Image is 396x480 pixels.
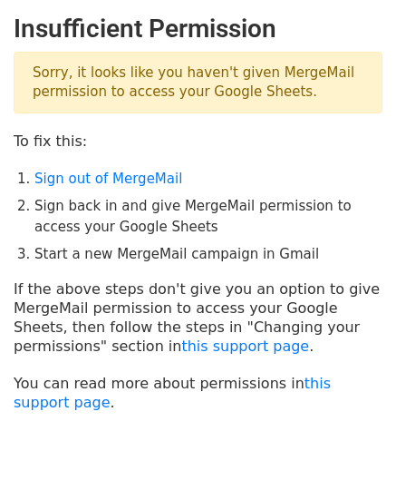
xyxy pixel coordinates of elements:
h2: Insufficient Permission [14,14,382,44]
p: If the above steps don't give you an option to give MergeMail permission to access your Google Sh... [14,279,382,356]
li: Sign back in and give MergeMail permission to access your Google Sheets [34,196,382,237]
p: You can read more about permissions in . [14,374,382,412]
a: this support page [181,338,309,355]
li: Start a new MergeMail campaign in Gmail [34,244,382,265]
a: Sign out of MergeMail [34,171,182,187]
p: To fix this: [14,132,382,151]
p: Sorry, it looks like you haven't given MergeMail permission to access your Google Sheets. [14,52,382,113]
a: this support page [14,375,331,411]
